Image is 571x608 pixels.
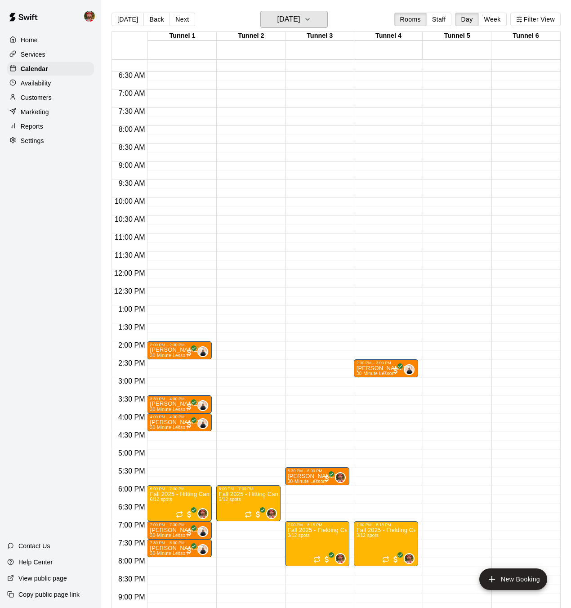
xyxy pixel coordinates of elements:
[198,509,207,518] img: Bryan Farrington
[150,397,209,401] div: 3:30 PM – 4:00 PM
[185,402,194,411] span: All customers have paid
[170,13,195,26] button: Next
[116,449,147,457] span: 5:00 PM
[197,400,208,411] div: Dom Denicola
[354,32,423,40] div: Tunnel 4
[150,343,209,347] div: 2:00 PM – 2:30 PM
[7,91,94,104] a: Customers
[116,557,147,565] span: 8:00 PM
[7,62,94,76] a: Calendar
[198,347,207,356] img: Dom Denicola
[21,107,49,116] p: Marketing
[148,32,217,40] div: Tunnel 1
[21,50,45,59] p: Services
[198,419,207,428] img: Dom Denicola
[150,425,188,430] span: 30-Minute Lesson
[147,485,211,521] div: 6:00 PM – 7:00 PM: Fall 2025 - Hitting Camp
[197,418,208,429] div: Dom Denicola
[185,546,194,555] span: All customers have paid
[357,361,415,365] div: 2:30 PM – 3:00 PM
[357,371,395,376] span: 30-Minute Lesson
[277,13,300,26] h6: [DATE]
[198,401,207,410] img: Dom Denicola
[219,497,241,502] span: 6/12 spots filled
[116,503,147,511] span: 6:30 PM
[185,510,194,519] span: All customers have paid
[198,545,207,554] img: Dom Denicola
[285,521,349,566] div: 7:00 PM – 8:15 PM: Fall 2025 - Fielding Camp
[112,287,147,295] span: 12:30 PM
[147,521,211,539] div: 7:00 PM – 7:30 PM: Camden Burns
[336,554,345,563] img: Bryan Farrington
[116,575,147,583] span: 8:30 PM
[185,528,194,537] span: All customers have paid
[313,556,321,563] span: Recurring event
[82,7,101,25] div: Bryan Farrington
[84,11,95,22] img: Bryan Farrington
[7,120,94,133] a: Reports
[391,366,400,375] span: All customers have paid
[7,33,94,47] a: Home
[116,125,147,133] span: 8:00 AM
[116,305,147,313] span: 1:00 PM
[150,551,188,556] span: 30-Minute Lesson
[7,105,94,119] a: Marketing
[510,13,561,26] button: Filter View
[147,341,211,359] div: 2:00 PM – 2:30 PM: Ben Marshall
[322,555,331,564] span: All customers have paid
[21,36,38,45] p: Home
[322,474,331,483] span: All customers have paid
[478,13,507,26] button: Week
[116,341,147,349] span: 2:00 PM
[405,365,414,374] img: Dom Denicola
[201,346,208,357] span: Dom Denicola
[7,48,94,61] a: Services
[7,134,94,148] a: Settings
[335,472,346,483] div: Bryan Farrington
[335,553,346,564] div: Bryan Farrington
[116,539,147,547] span: 7:30 PM
[112,233,147,241] span: 11:00 AM
[116,395,147,403] span: 3:30 PM
[116,143,147,151] span: 8:30 AM
[116,72,147,79] span: 6:30 AM
[116,467,147,475] span: 5:30 PM
[116,377,147,385] span: 3:00 PM
[266,508,277,519] div: Bryan Farrington
[201,400,208,411] span: Dom Denicola
[150,541,209,545] div: 7:30 PM – 8:00 PM
[116,431,147,439] span: 4:30 PM
[201,508,208,519] span: Bryan Farrington
[354,521,418,566] div: 7:00 PM – 8:15 PM: Fall 2025 - Fielding Camp
[201,418,208,429] span: Dom Denicola
[176,511,183,518] span: Recurring event
[21,136,44,145] p: Settings
[185,348,194,357] span: All customers have paid
[491,32,560,40] div: Tunnel 6
[357,533,379,538] span: 3/12 spots filled
[116,161,147,169] span: 9:00 AM
[339,472,346,483] span: Bryan Farrington
[150,523,209,527] div: 7:00 PM – 7:30 PM
[354,359,418,377] div: 2:30 PM – 3:00 PM: Hayden Nowak
[479,568,547,590] button: add
[455,13,478,26] button: Day
[288,533,310,538] span: 3/12 spots filled
[112,215,147,223] span: 10:30 AM
[21,79,51,88] p: Availability
[116,179,147,187] span: 9:30 AM
[21,122,43,131] p: Reports
[18,574,67,583] p: View public page
[112,197,147,205] span: 10:00 AM
[147,395,211,413] div: 3:30 PM – 4:00 PM: Mason Bruesch
[260,11,328,28] button: [DATE]
[357,523,415,527] div: 7:00 PM – 8:15 PM
[288,523,347,527] div: 7:00 PM – 8:15 PM
[150,407,188,412] span: 30-Minute Lesson
[112,269,147,277] span: 12:00 PM
[423,32,491,40] div: Tunnel 5
[112,13,144,26] button: [DATE]
[197,346,208,357] div: Dom Denicola
[217,32,285,40] div: Tunnel 2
